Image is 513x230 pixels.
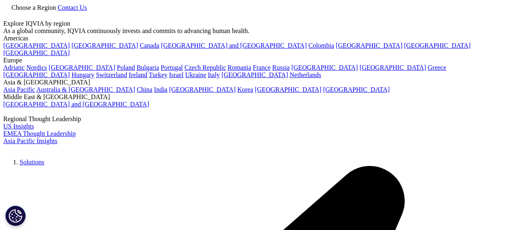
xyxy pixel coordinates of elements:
a: Israel [169,71,184,78]
a: [GEOGRAPHIC_DATA] [49,64,115,71]
button: Cookies Settings [5,206,26,226]
div: As a global community, IQVIA continuously invests and commits to advancing human health. [3,27,510,35]
a: France [253,64,271,71]
a: Asia Pacific [3,86,35,93]
a: Colombia [309,42,334,49]
a: [GEOGRAPHIC_DATA] [3,71,70,78]
a: [GEOGRAPHIC_DATA] [336,42,402,49]
a: [GEOGRAPHIC_DATA] [323,86,390,93]
a: Korea [237,86,253,93]
div: Europe [3,57,510,64]
div: Regional Thought Leadership [3,115,510,123]
a: India [154,86,167,93]
a: [GEOGRAPHIC_DATA] and [GEOGRAPHIC_DATA] [161,42,306,49]
a: EMEA Thought Leadership [3,130,76,137]
a: Solutions [20,159,44,166]
a: [GEOGRAPHIC_DATA] [3,49,70,56]
a: China [137,86,152,93]
a: Poland [117,64,135,71]
a: [GEOGRAPHIC_DATA] [360,64,426,71]
a: [GEOGRAPHIC_DATA] [255,86,321,93]
a: Nordics [26,64,47,71]
a: [GEOGRAPHIC_DATA] [169,86,235,93]
a: Australia & [GEOGRAPHIC_DATA] [36,86,135,93]
a: Canada [140,42,159,49]
a: Ireland [129,71,147,78]
span: Choose a Region [11,4,56,11]
a: Switzerland [96,71,127,78]
div: Americas [3,35,510,42]
a: US Insights [3,123,34,130]
a: [GEOGRAPHIC_DATA] [404,42,471,49]
a: [GEOGRAPHIC_DATA] and [GEOGRAPHIC_DATA] [3,101,149,108]
div: Explore IQVIA by region [3,20,510,27]
a: Italy [208,71,220,78]
a: Hungary [71,71,94,78]
a: Turkey [149,71,168,78]
a: Romania [228,64,251,71]
div: Middle East & [GEOGRAPHIC_DATA] [3,93,510,101]
a: Portugal [161,64,183,71]
a: Czech Republic [184,64,226,71]
div: Asia & [GEOGRAPHIC_DATA] [3,79,510,86]
a: Adriatic [3,64,24,71]
a: Greece [428,64,446,71]
a: [GEOGRAPHIC_DATA] [3,42,70,49]
a: Contact Us [58,4,87,11]
a: Bulgaria [137,64,159,71]
a: Asia Pacific Insights [3,137,57,144]
a: [GEOGRAPHIC_DATA] [71,42,138,49]
a: Netherlands [290,71,321,78]
a: Russia [272,64,290,71]
a: Ukraine [185,71,207,78]
a: [GEOGRAPHIC_DATA] [222,71,288,78]
a: [GEOGRAPHIC_DATA] [291,64,358,71]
